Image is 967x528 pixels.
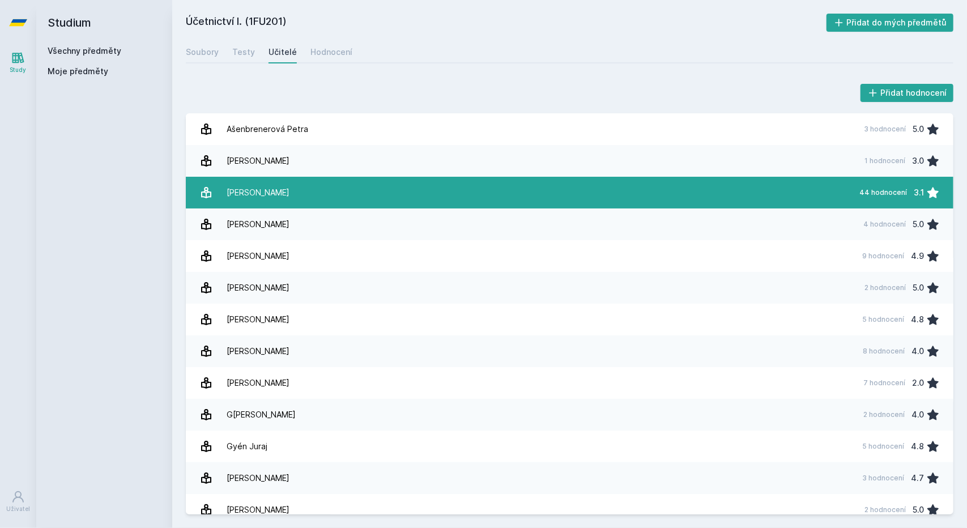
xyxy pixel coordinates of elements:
[186,113,953,145] a: Ašenbrenerová Petra 3 hodnocení 5.0
[186,41,219,63] a: Soubory
[186,462,953,494] a: [PERSON_NAME] 3 hodnocení 4.7
[913,213,924,236] div: 5.0
[863,378,905,388] div: 7 hodnocení
[911,403,924,426] div: 4.0
[227,467,289,489] div: [PERSON_NAME]
[10,66,27,74] div: Study
[227,181,289,204] div: [PERSON_NAME]
[227,372,289,394] div: [PERSON_NAME]
[186,14,827,32] h2: Účetnictví I. (1FU201)
[911,467,924,489] div: 4.7
[227,213,289,236] div: [PERSON_NAME]
[186,431,953,462] a: Gyén Juraj 5 hodnocení 4.8
[227,435,267,458] div: Gyén Juraj
[6,505,30,513] div: Uživatel
[827,14,954,32] button: Přidat do mých předmětů
[227,403,296,426] div: G[PERSON_NAME]
[912,150,924,172] div: 3.0
[186,272,953,304] a: [PERSON_NAME] 2 hodnocení 5.0
[862,442,904,451] div: 5 hodnocení
[911,245,924,267] div: 4.9
[913,499,924,521] div: 5.0
[269,41,297,63] a: Učitelé
[186,335,953,367] a: [PERSON_NAME] 8 hodnocení 4.0
[227,276,289,299] div: [PERSON_NAME]
[310,41,352,63] a: Hodnocení
[2,484,34,519] a: Uživatel
[913,118,924,140] div: 5.0
[862,474,904,483] div: 3 hodnocení
[913,276,924,299] div: 5.0
[2,45,34,80] a: Study
[186,494,953,526] a: [PERSON_NAME] 2 hodnocení 5.0
[186,46,219,58] div: Soubory
[48,66,108,77] span: Moje předměty
[310,46,352,58] div: Hodnocení
[186,399,953,431] a: G[PERSON_NAME] 2 hodnocení 4.0
[862,315,904,324] div: 5 hodnocení
[227,118,308,140] div: Ašenbrenerová Petra
[232,46,255,58] div: Testy
[914,181,924,204] div: 3.1
[227,245,289,267] div: [PERSON_NAME]
[227,340,289,363] div: [PERSON_NAME]
[186,240,953,272] a: [PERSON_NAME] 9 hodnocení 4.9
[227,150,289,172] div: [PERSON_NAME]
[863,220,906,229] div: 4 hodnocení
[864,125,906,134] div: 3 hodnocení
[227,499,289,521] div: [PERSON_NAME]
[860,84,954,102] button: Přidat hodnocení
[912,372,924,394] div: 2.0
[232,41,255,63] a: Testy
[911,308,924,331] div: 4.8
[864,283,906,292] div: 2 hodnocení
[48,46,121,56] a: Všechny předměty
[862,252,904,261] div: 9 hodnocení
[186,367,953,399] a: [PERSON_NAME] 7 hodnocení 2.0
[186,177,953,208] a: [PERSON_NAME] 44 hodnocení 3.1
[863,410,905,419] div: 2 hodnocení
[864,505,906,514] div: 2 hodnocení
[863,347,905,356] div: 8 hodnocení
[186,145,953,177] a: [PERSON_NAME] 1 hodnocení 3.0
[859,188,907,197] div: 44 hodnocení
[269,46,297,58] div: Učitelé
[227,308,289,331] div: [PERSON_NAME]
[864,156,905,165] div: 1 hodnocení
[186,304,953,335] a: [PERSON_NAME] 5 hodnocení 4.8
[911,340,924,363] div: 4.0
[911,435,924,458] div: 4.8
[186,208,953,240] a: [PERSON_NAME] 4 hodnocení 5.0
